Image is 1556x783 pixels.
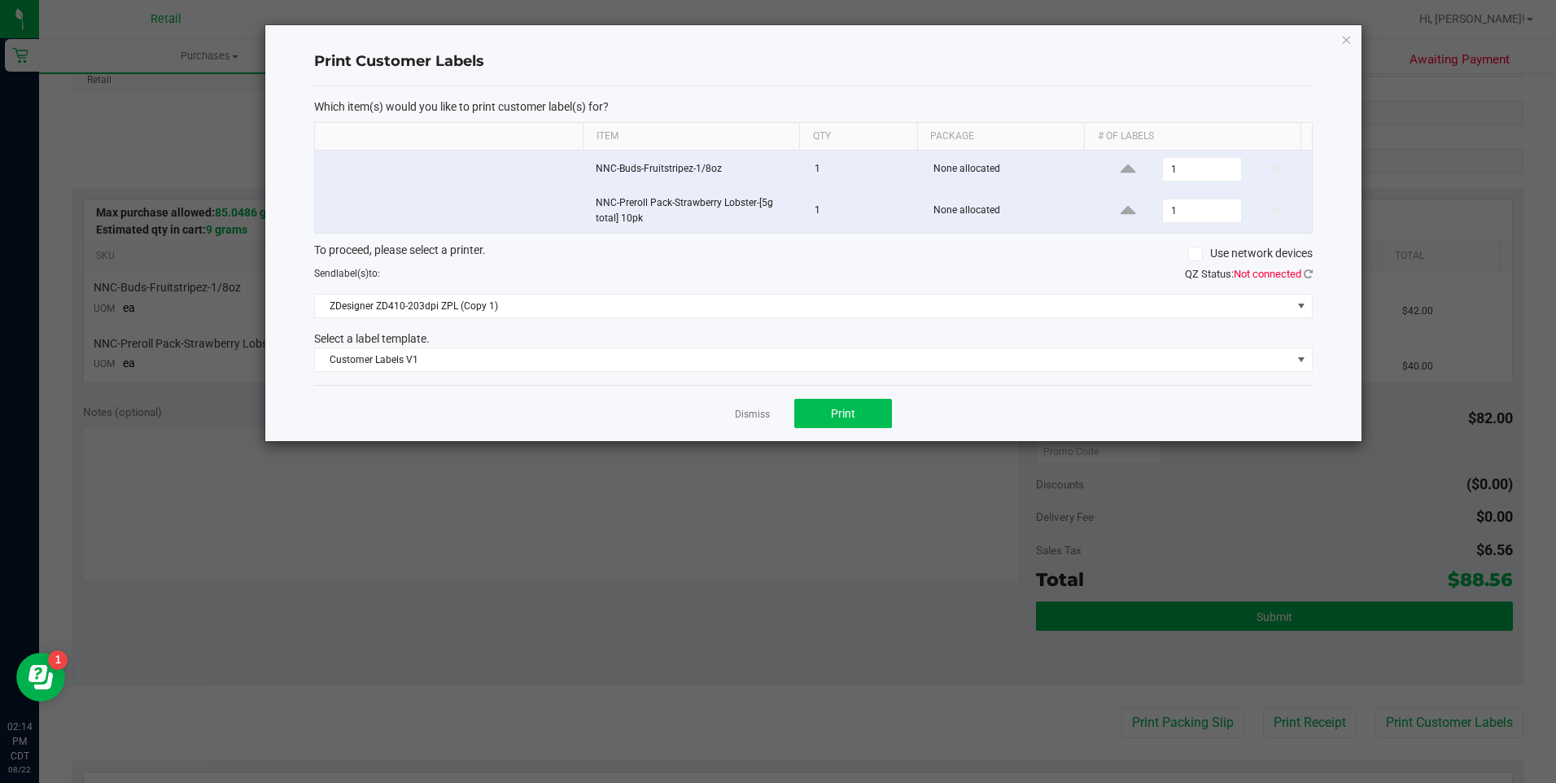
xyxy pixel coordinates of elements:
th: # of labels [1084,123,1300,151]
a: Dismiss [735,408,770,422]
td: 1 [805,151,924,189]
div: Select a label template. [302,330,1325,348]
td: NNC-Buds-Fruitstripez-1/8oz [586,151,805,189]
span: Print [831,407,855,420]
iframe: Resource center unread badge [48,650,68,670]
button: Print [794,399,892,428]
label: Use network devices [1188,245,1313,262]
h4: Print Customer Labels [314,51,1313,72]
p: Which item(s) would you like to print customer label(s) for? [314,99,1313,114]
th: Package [917,123,1084,151]
td: 1 [805,189,924,233]
td: None allocated [924,189,1093,233]
span: Customer Labels V1 [315,348,1292,371]
th: Item [583,123,799,151]
div: To proceed, please select a printer. [302,242,1325,266]
span: Send to: [314,268,380,279]
td: NNC-Preroll Pack-Strawberry Lobster-[5g total] 10pk [586,189,805,233]
span: label(s) [336,268,369,279]
span: Not connected [1234,268,1301,280]
iframe: Resource center [16,653,65,702]
span: ZDesigner ZD410-203dpi ZPL (Copy 1) [315,295,1292,317]
td: None allocated [924,151,1093,189]
th: Qty [799,123,917,151]
span: QZ Status: [1185,268,1313,280]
